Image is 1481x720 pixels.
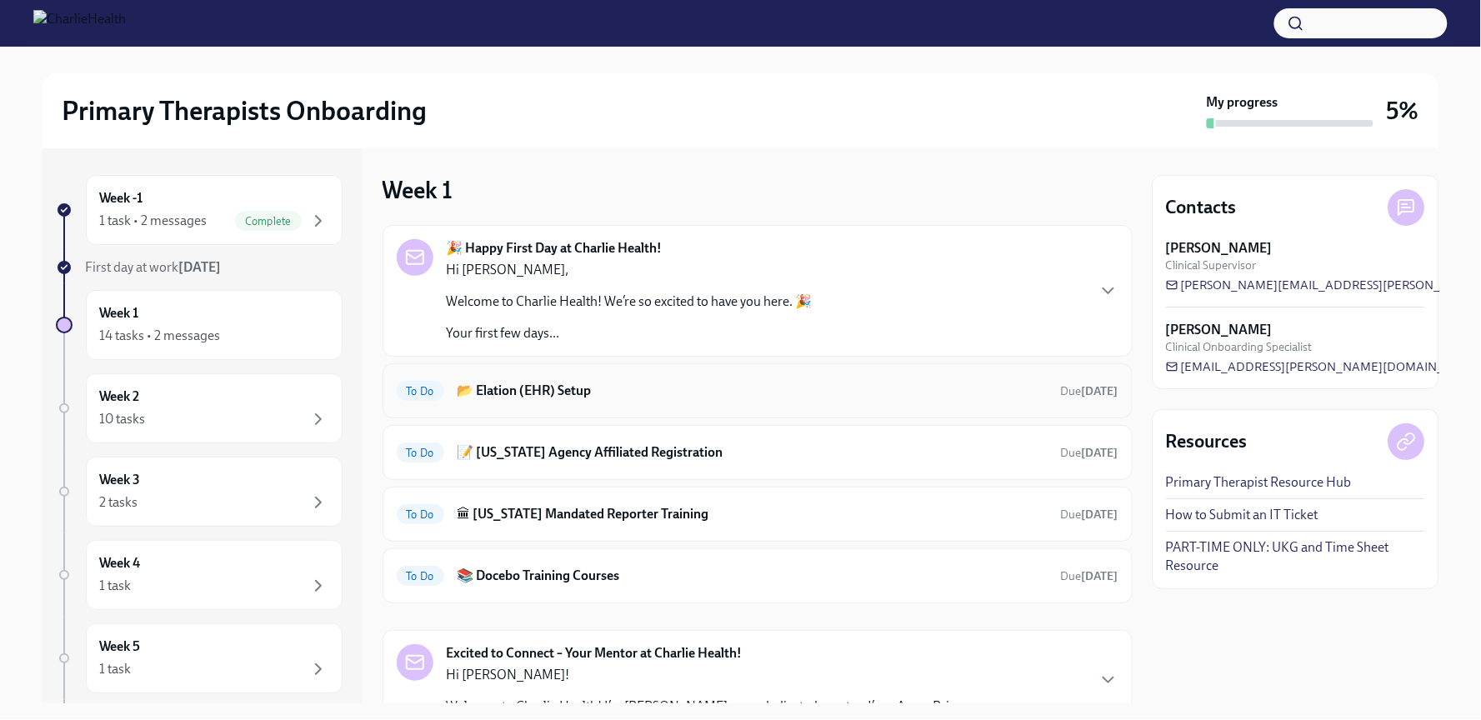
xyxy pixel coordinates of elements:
div: 2 tasks [100,493,138,512]
p: Your first few days... [447,324,813,342]
strong: Excited to Connect – Your Mentor at Charlie Health! [447,644,743,662]
span: To Do [397,508,444,521]
h6: Week 1 [100,304,139,322]
p: Welcome to Charlie Health! I’m [PERSON_NAME], your dedicated mentor. I’m a Assoc Primar... [447,697,983,716]
strong: [DATE] [179,259,222,275]
a: To Do📂 Elation (EHR) SetupDue[DATE] [397,377,1118,404]
a: To Do📝 [US_STATE] Agency Affiliated RegistrationDue[DATE] [397,439,1118,466]
a: Primary Therapist Resource Hub [1167,473,1353,492]
a: Week 51 task [56,623,343,693]
a: Week 32 tasks [56,457,343,527]
a: How to Submit an IT Ticket [1167,506,1319,524]
a: To Do🏛 [US_STATE] Mandated Reporter TrainingDue[DATE] [397,501,1118,527]
h6: Week 5 [100,637,141,656]
div: 10 tasks [100,410,146,428]
h6: 📂 Elation (EHR) Setup [458,382,1048,400]
strong: [DATE] [1082,569,1118,583]
a: PART-TIME ONLY: UKG and Time Sheet Resource [1167,538,1425,575]
h2: Primary Therapists Onboarding [63,94,428,127]
div: 1 task • 2 messages [100,212,208,230]
h6: Week -1 [100,189,143,207]
h6: 🏛 [US_STATE] Mandated Reporter Training [458,505,1048,523]
div: 1 task [100,577,132,595]
span: To Do [397,570,444,582]
strong: [DATE] [1082,507,1118,522]
h6: Week 2 [100,387,140,406]
h4: Resources [1167,429,1248,454]
span: First day at work [86,259,222,275]
div: 14 tasks • 2 messages [100,327,221,345]
h6: 📝 [US_STATE] Agency Affiliated Registration [458,443,1048,462]
span: To Do [397,447,444,459]
span: Clinical Onboarding Specialist [1167,339,1313,355]
span: Due [1061,569,1118,583]
h6: Week 3 [100,471,141,489]
p: Welcome to Charlie Health! We’re so excited to have you here. 🎉 [447,292,813,311]
span: August 26th, 2025 09:00 [1061,568,1118,584]
p: Hi [PERSON_NAME]! [447,666,983,684]
strong: [PERSON_NAME] [1167,321,1273,339]
p: Hi [PERSON_NAME], [447,261,813,279]
h3: Week 1 [383,175,453,205]
span: Complete [235,215,302,227]
a: Week 114 tasks • 2 messages [56,290,343,360]
h3: 5% [1387,96,1419,126]
span: To Do [397,385,444,397]
div: 1 task [100,660,132,678]
span: Due [1061,384,1118,398]
strong: [DATE] [1082,446,1118,460]
a: Week -11 task • 2 messagesComplete [56,175,343,245]
a: Week 210 tasks [56,373,343,443]
h6: Week 4 [100,554,141,572]
span: Due [1061,446,1118,460]
a: First day at work[DATE] [56,258,343,277]
span: August 22nd, 2025 09:00 [1061,507,1118,522]
h4: Contacts [1167,195,1238,220]
img: CharlieHealth [33,10,126,37]
strong: My progress [1207,93,1278,112]
a: Week 41 task [56,540,343,610]
span: August 16th, 2025 09:00 [1061,383,1118,399]
span: Due [1061,507,1118,522]
strong: [PERSON_NAME] [1167,239,1273,257]
span: August 18th, 2025 09:00 [1061,445,1118,461]
strong: 🎉 Happy First Day at Charlie Health! [447,239,663,257]
h6: 📚 Docebo Training Courses [458,567,1048,585]
a: To Do📚 Docebo Training CoursesDue[DATE] [397,562,1118,589]
span: Clinical Supervisor [1167,257,1258,273]
strong: [DATE] [1082,384,1118,398]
